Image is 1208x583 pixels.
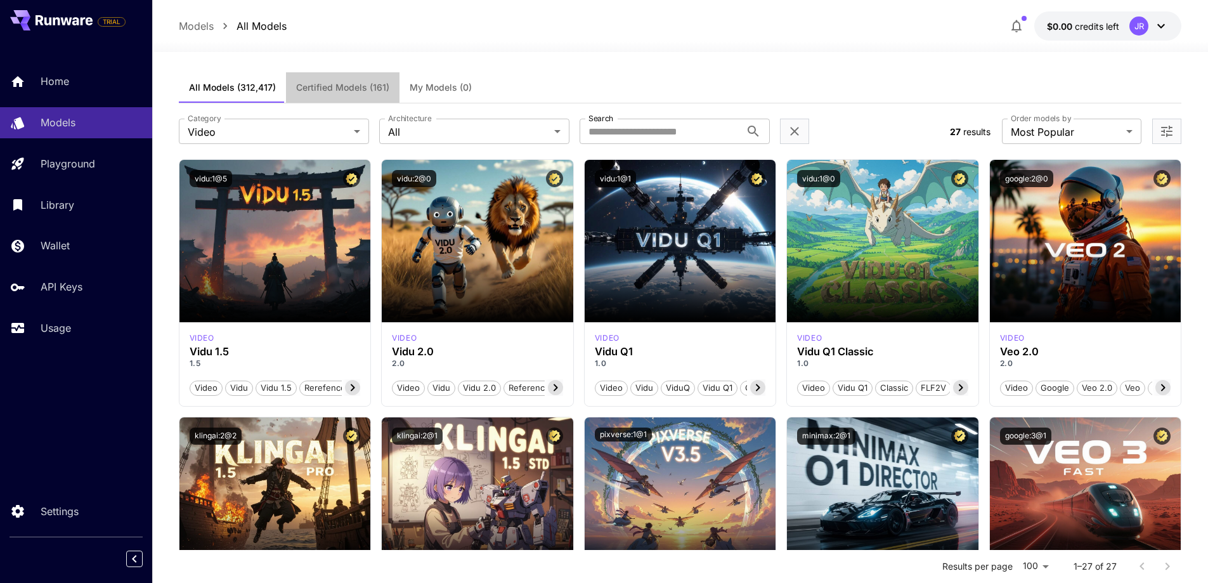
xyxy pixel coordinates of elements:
button: klingai:2@2 [190,428,242,445]
p: Home [41,74,69,89]
button: Video [190,379,223,396]
span: Veo 2.0 [1077,382,1117,395]
button: Veo 2.0 [1077,379,1117,396]
span: Video [188,124,349,140]
label: Category [188,113,221,124]
span: Reference [504,382,554,395]
div: vidu_q1_classic [797,332,822,344]
button: Reference [503,379,555,396]
p: video [797,332,822,344]
p: 1–27 of 27 [1074,560,1117,573]
button: Certified Model – Vetted for best performance and includes a commercial license. [1153,428,1171,445]
p: video [392,332,417,344]
button: Open more filters [1159,124,1174,140]
span: Vidu Q1 [698,382,737,395]
div: vidu_2_0 [392,332,417,344]
button: klingai:2@1 [392,428,443,445]
span: Most Popular [1011,124,1121,140]
p: 1.0 [797,358,968,369]
span: Video [190,382,222,395]
p: 2.0 [392,358,563,369]
p: 2.0 [1000,358,1171,369]
p: 1.0 [595,358,766,369]
button: Certified Model – Vetted for best performance and includes a commercial license. [1153,170,1171,187]
button: vidu:2@0 [392,170,436,187]
p: Settings [41,504,79,519]
p: video [190,332,214,344]
h3: Vidu 2.0 [392,346,563,358]
div: Veo 2.0 [1000,346,1171,358]
span: Veo [1120,382,1145,395]
button: Classic [875,379,913,396]
span: My Models (0) [410,82,472,93]
span: results [963,126,990,137]
span: Vidu [428,382,455,395]
p: Playground [41,156,95,171]
div: vidu_q1 [595,332,620,344]
button: Vidu 1.5 [256,379,297,396]
a: All Models [237,18,287,34]
label: Search [588,113,613,124]
button: minimax:2@1 [797,428,855,445]
button: Video [1000,379,1033,396]
button: Certified Model – Vetted for best performance and includes a commercial license. [343,428,360,445]
button: Certified Model – Vetted for best performance and includes a commercial license. [748,170,765,187]
p: Models [179,18,214,34]
button: Vidu [427,379,455,396]
button: Collapse sidebar [126,551,143,567]
button: Vidu [225,379,253,396]
span: All [388,124,549,140]
p: 1.5 [190,358,361,369]
span: Video [798,382,829,395]
button: Certified Model – Vetted for best performance and includes a commercial license. [546,170,563,187]
button: Certified Model – Vetted for best performance and includes a commercial license. [951,428,968,445]
span: Vidu Q1 [833,382,872,395]
span: T2V [1148,382,1173,395]
button: google:2@0 [1000,170,1053,187]
button: Video [392,379,425,396]
span: ViduQ [661,382,694,395]
h3: Vidu 1.5 [190,346,361,358]
p: Wallet [41,238,70,253]
button: $0.00JR [1034,11,1181,41]
button: vidu:1@0 [797,170,840,187]
span: $0.00 [1047,21,1075,32]
span: 27 [950,126,961,137]
button: T2V [1148,379,1174,396]
button: FLF2V [916,379,951,396]
button: google:3@1 [1000,428,1051,445]
span: All Models (312,417) [189,82,276,93]
span: Rerefence [300,382,350,395]
h3: Vidu Q1 Classic [797,346,968,358]
span: Add your payment card to enable full platform functionality. [98,14,126,29]
p: Library [41,197,74,213]
label: Order models by [1011,113,1071,124]
div: 100 [1018,557,1053,575]
div: vidu_1_5 [190,332,214,344]
button: ViduQ [661,379,695,396]
span: Q1 [741,382,759,395]
p: Models [41,115,75,130]
button: vidu:1@5 [190,170,232,187]
span: FLF2V [916,382,951,395]
p: video [1000,332,1025,344]
button: Certified Model – Vetted for best performance and includes a commercial license. [546,428,563,445]
span: Certified Models (161) [296,82,389,93]
p: Results per page [942,560,1013,573]
button: Vidu 2.0 [458,379,501,396]
div: google_veo_2 [1000,332,1025,344]
button: Vidu [630,379,658,396]
button: Video [595,379,628,396]
label: Architecture [388,113,431,124]
div: $0.00 [1047,20,1119,33]
span: Vidu [226,382,252,395]
span: Video [595,382,627,395]
span: Vidu 2.0 [458,382,500,395]
span: Vidu 1.5 [256,382,296,395]
button: pixverse:1@1 [595,428,652,442]
button: Google [1036,379,1074,396]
